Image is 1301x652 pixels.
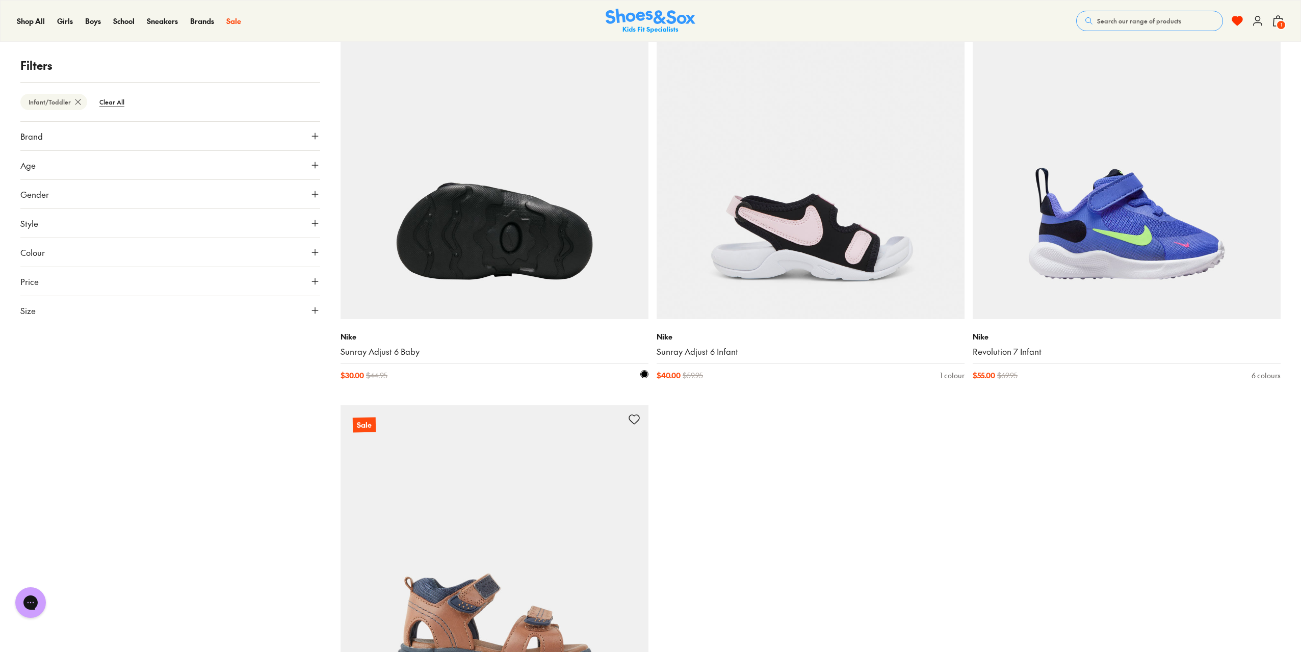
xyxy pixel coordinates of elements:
[147,16,178,27] a: Sneakers
[1097,16,1181,25] span: Search our range of products
[657,331,965,342] p: Nike
[683,370,703,381] span: $ 59.95
[20,130,43,142] span: Brand
[20,57,320,74] p: Filters
[1076,11,1223,31] button: Search our range of products
[17,16,45,26] span: Shop All
[341,346,648,357] a: Sunray Adjust 6 Baby
[20,304,36,317] span: Size
[20,238,320,267] button: Colour
[20,180,320,208] button: Gender
[366,370,387,381] span: $ 44.95
[657,11,965,319] a: Sale
[20,122,320,150] button: Brand
[113,16,135,27] a: School
[20,217,38,229] span: Style
[57,16,73,26] span: Girls
[606,9,695,34] a: Shoes & Sox
[20,296,320,325] button: Size
[1276,20,1286,30] span: 1
[57,16,73,27] a: Girls
[973,11,1281,319] a: Sale
[341,11,648,319] a: Sale
[190,16,214,26] span: Brands
[20,188,49,200] span: Gender
[973,331,1281,342] p: Nike
[20,151,320,179] button: Age
[10,584,51,621] iframe: Gorgias live chat messenger
[20,267,320,296] button: Price
[20,159,36,171] span: Age
[341,331,648,342] p: Nike
[973,370,995,381] span: $ 55.00
[657,370,681,381] span: $ 40.00
[113,16,135,26] span: School
[1272,10,1284,32] button: 1
[606,9,695,34] img: SNS_Logo_Responsive.svg
[353,418,376,433] p: Sale
[20,94,87,110] btn: Infant/Toddler
[20,246,45,258] span: Colour
[1252,370,1281,381] div: 6 colours
[91,93,133,111] btn: Clear All
[226,16,241,27] a: Sale
[20,209,320,238] button: Style
[940,370,965,381] div: 1 colour
[973,346,1281,357] a: Revolution 7 Infant
[657,346,965,357] a: Sunray Adjust 6 Infant
[226,16,241,26] span: Sale
[85,16,101,27] a: Boys
[85,16,101,26] span: Boys
[147,16,178,26] span: Sneakers
[341,370,364,381] span: $ 30.00
[997,370,1018,381] span: $ 69.95
[190,16,214,27] a: Brands
[20,275,39,288] span: Price
[17,16,45,27] a: Shop All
